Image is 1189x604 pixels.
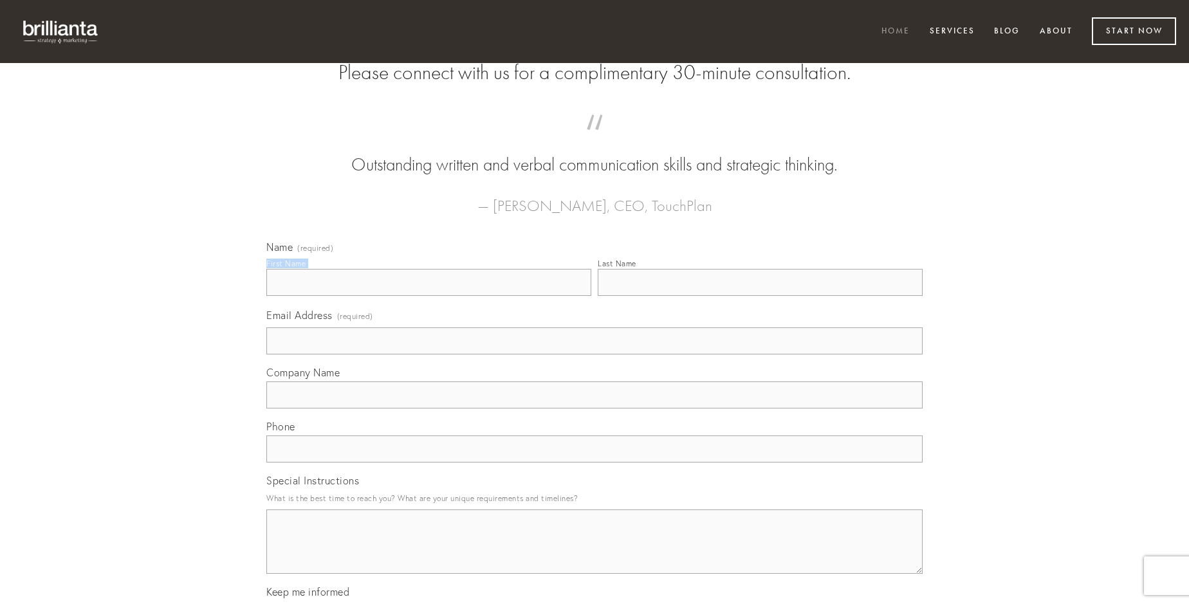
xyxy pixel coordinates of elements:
blockquote: Outstanding written and verbal communication skills and strategic thinking. [287,127,902,178]
h2: Please connect with us for a complimentary 30-minute consultation. [266,60,923,85]
a: Home [873,21,918,42]
p: What is the best time to reach you? What are your unique requirements and timelines? [266,490,923,507]
a: About [1031,21,1081,42]
figcaption: — [PERSON_NAME], CEO, TouchPlan [287,178,902,219]
div: Last Name [598,259,636,268]
span: (required) [297,244,333,252]
span: Special Instructions [266,474,359,487]
span: (required) [337,307,373,325]
a: Services [921,21,983,42]
div: First Name [266,259,306,268]
span: Name [266,241,293,253]
img: brillianta - research, strategy, marketing [13,13,109,50]
a: Start Now [1092,17,1176,45]
span: Email Address [266,309,333,322]
span: Phone [266,420,295,433]
span: Company Name [266,366,340,379]
span: “ [287,127,902,152]
span: Keep me informed [266,585,349,598]
a: Blog [986,21,1028,42]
